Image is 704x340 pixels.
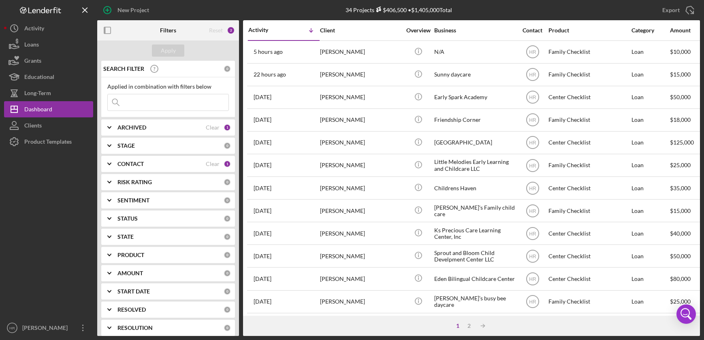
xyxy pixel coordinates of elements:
[117,161,144,167] b: CONTACT
[670,298,691,305] span: $25,000
[4,85,93,101] button: Long-Term
[548,155,629,176] div: Family Checklist
[434,200,515,221] div: [PERSON_NAME]'s Family child care
[670,48,691,55] span: $10,000
[206,124,220,131] div: Clear
[631,155,669,176] div: Loan
[320,155,401,176] div: [PERSON_NAME]
[548,314,629,335] div: Family Checklist
[320,109,401,131] div: [PERSON_NAME]
[452,323,463,329] div: 1
[9,326,15,330] text: HR
[434,223,515,244] div: Ks Precious Care Learning Center, Inc
[548,291,629,312] div: Family Checklist
[224,251,231,259] div: 0
[4,69,93,85] button: Educational
[117,234,134,240] b: STATE
[548,200,629,221] div: Family Checklist
[670,275,691,282] span: $80,000
[631,41,669,63] div: Loan
[548,27,629,34] div: Product
[4,320,93,336] button: HR[PERSON_NAME]
[152,45,184,57] button: Apply
[631,132,669,153] div: Loan
[434,41,515,63] div: N/A
[670,139,694,146] span: $125,000
[548,177,629,199] div: Center Checklist
[227,26,235,34] div: 2
[117,197,149,204] b: SENTIMENT
[117,270,143,276] b: AMOUNT
[224,324,231,331] div: 0
[670,207,691,214] span: $15,000
[224,306,231,313] div: 0
[254,253,271,259] time: 2025-09-09 19:13
[529,95,536,100] text: HR
[254,71,286,78] time: 2025-09-28 20:56
[529,117,536,123] text: HR
[670,27,700,34] div: Amount
[320,291,401,312] div: [PERSON_NAME]
[434,27,515,34] div: Business
[548,245,629,267] div: Center Checklist
[434,109,515,131] div: Friendship Corner
[320,245,401,267] div: [PERSON_NAME]
[670,116,691,123] span: $18,000
[670,161,691,168] span: $25,000
[224,160,231,168] div: 1
[117,2,149,18] div: New Project
[529,163,536,168] text: HR
[206,161,220,167] div: Clear
[224,142,231,149] div: 0
[320,132,401,153] div: [PERSON_NAME]
[346,6,452,13] div: 34 Projects • $1,405,000 Total
[670,71,691,78] span: $15,000
[24,36,39,55] div: Loans
[320,177,401,199] div: [PERSON_NAME]
[529,72,536,78] text: HR
[434,268,515,289] div: Eden Bilingual Childcare Center
[4,20,93,36] a: Activity
[434,245,515,267] div: Sprout and Bloom Child Develpment Center LLC
[224,197,231,204] div: 0
[320,200,401,221] div: [PERSON_NAME]
[434,291,515,312] div: [PERSON_NAME]’s busy bee daycare
[24,53,41,71] div: Grants
[254,185,271,191] time: 2025-09-19 20:07
[117,124,146,131] b: ARCHIVED
[117,325,153,331] b: RESOLUTION
[434,132,515,153] div: [GEOGRAPHIC_DATA]
[517,27,548,34] div: Contact
[97,2,157,18] button: New Project
[434,177,515,199] div: Childrens Haven
[4,134,93,150] button: Product Templates
[654,2,700,18] button: Export
[320,27,401,34] div: Client
[24,117,42,136] div: Clients
[631,223,669,244] div: Loan
[4,101,93,117] button: Dashboard
[529,231,536,236] text: HR
[254,298,271,305] time: 2025-09-04 16:06
[209,27,223,34] div: Reset
[107,83,229,90] div: Applied in combination with filters below
[117,215,138,222] b: STATUS
[4,53,93,69] a: Grants
[631,27,669,34] div: Category
[4,117,93,134] button: Clients
[631,177,669,199] div: Loan
[24,85,51,103] div: Long-Term
[224,124,231,131] div: 1
[103,66,144,72] b: SEARCH FILTER
[529,276,536,282] text: HR
[463,323,475,329] div: 2
[24,134,72,152] div: Product Templates
[631,64,669,85] div: Loan
[254,117,271,123] time: 2025-09-26 00:31
[254,276,271,282] time: 2025-09-08 13:08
